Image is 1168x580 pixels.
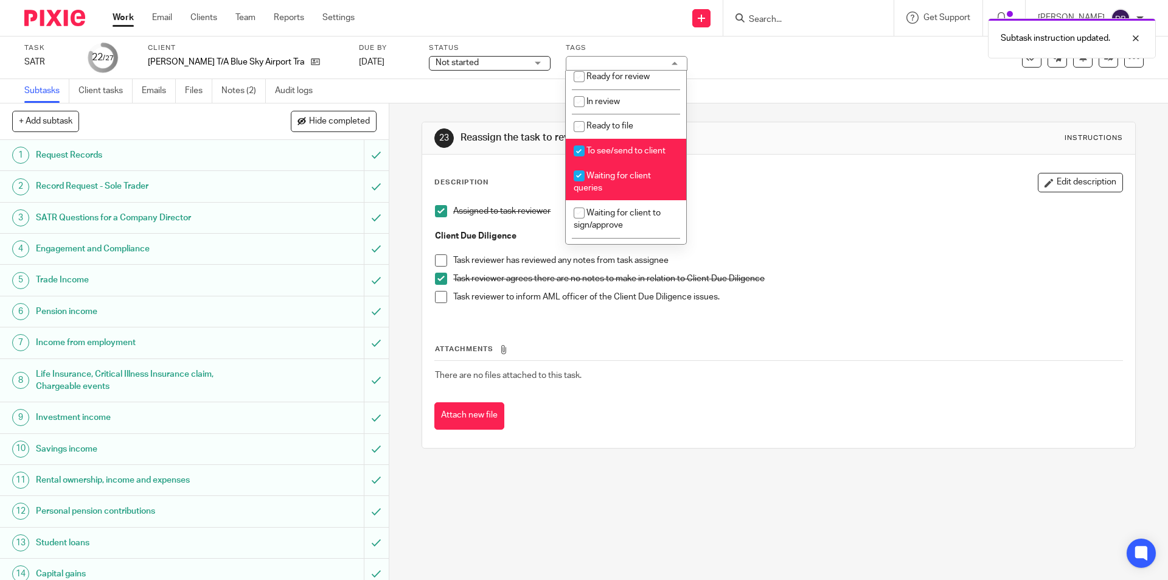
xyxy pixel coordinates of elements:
[435,371,582,380] span: There are no files attached to this task.
[453,205,1122,217] p: Assigned to task reviewer
[36,365,246,396] h1: Life Insurance, Critical Illness Insurance claim, Chargeable events
[36,209,246,227] h1: SATR Questions for a Company Director
[152,12,172,24] a: Email
[1065,133,1123,143] div: Instructions
[78,79,133,103] a: Client tasks
[429,43,551,53] label: Status
[235,12,255,24] a: Team
[113,12,134,24] a: Work
[148,56,305,68] p: [PERSON_NAME] T/A Blue Sky Airport Transfers
[185,79,212,103] a: Files
[574,209,661,230] span: Waiting for client to sign/approve
[12,534,29,551] div: 13
[453,291,1122,303] p: Task reviewer to inform AML officer of the Client Due Diligence issues.
[359,58,384,66] span: [DATE]
[24,10,85,26] img: Pixie
[24,56,73,68] div: SATR
[566,43,687,53] label: Tags
[453,254,1122,267] p: Task reviewer has reviewed any notes from task assignee
[291,111,377,131] button: Hide completed
[12,111,79,131] button: + Add subtask
[461,131,805,144] h1: Reassign the task to reviewer
[1038,173,1123,192] button: Edit description
[24,79,69,103] a: Subtasks
[36,440,246,458] h1: Savings income
[36,146,246,164] h1: Request Records
[434,128,454,148] div: 23
[12,272,29,289] div: 5
[12,147,29,164] div: 1
[36,271,246,289] h1: Trade Income
[36,240,246,258] h1: Engagement and Compliance
[12,178,29,195] div: 2
[12,441,29,458] div: 10
[12,503,29,520] div: 12
[12,209,29,226] div: 3
[12,409,29,426] div: 9
[12,303,29,320] div: 6
[1111,9,1130,28] img: svg%3E
[148,43,344,53] label: Client
[36,502,246,520] h1: Personal pension contributions
[586,122,633,130] span: Ready to file
[586,147,666,155] span: To see/send to client
[92,51,114,65] div: 22
[221,79,266,103] a: Notes (2)
[359,43,414,53] label: Due by
[434,178,488,187] p: Description
[586,72,650,81] span: Ready for review
[309,117,370,127] span: Hide completed
[274,12,304,24] a: Reports
[36,471,246,489] h1: Rental ownership, income and expenses
[24,43,73,53] label: Task
[434,402,504,430] button: Attach new file
[142,79,176,103] a: Emails
[12,472,29,489] div: 11
[36,534,246,552] h1: Student loans
[103,55,114,61] small: /27
[1001,32,1110,44] p: Subtask instruction updated.
[453,273,1122,285] p: Task reviewer agrees there are no notes to make in relation to Client Due Diligence
[574,172,651,193] span: Waiting for client queries
[190,12,217,24] a: Clients
[36,177,246,195] h1: Record Request - Sole Trader
[36,302,246,321] h1: Pension income
[275,79,322,103] a: Audit logs
[586,97,620,106] span: In review
[436,58,479,67] span: Not started
[322,12,355,24] a: Settings
[12,372,29,389] div: 8
[12,240,29,257] div: 4
[12,334,29,351] div: 7
[435,232,516,240] strong: Client Due Diligence
[36,334,246,352] h1: Income from employment
[36,408,246,427] h1: Investment income
[435,346,493,352] span: Attachments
